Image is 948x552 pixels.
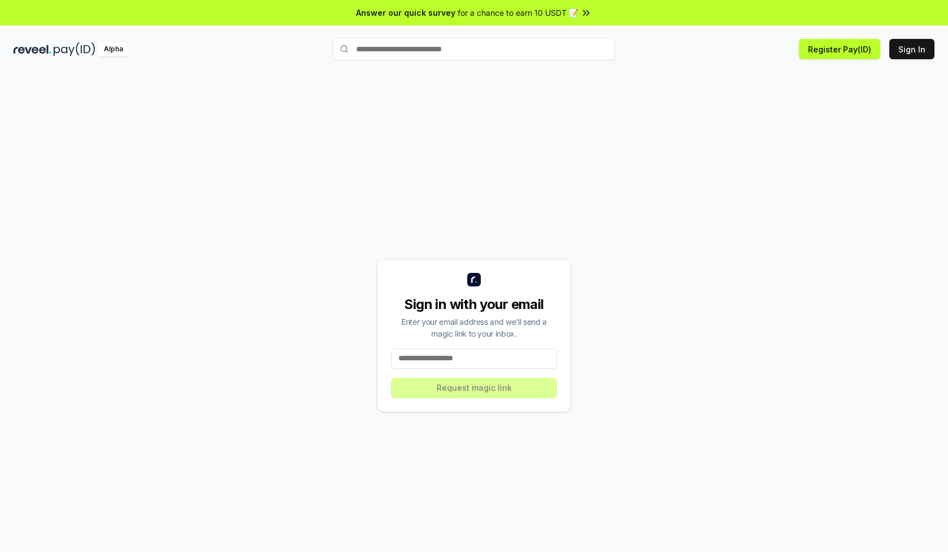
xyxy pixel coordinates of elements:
img: reveel_dark [14,42,51,56]
button: Register Pay(ID) [799,39,880,59]
div: Sign in with your email [391,295,557,313]
img: pay_id [54,42,95,56]
span: Answer our quick survey [356,7,455,19]
button: Sign In [889,39,934,59]
div: Enter your email address and we’ll send a magic link to your inbox. [391,316,557,339]
img: logo_small [467,273,481,286]
span: for a chance to earn 10 USDT 📝 [458,7,578,19]
div: Alpha [98,42,129,56]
